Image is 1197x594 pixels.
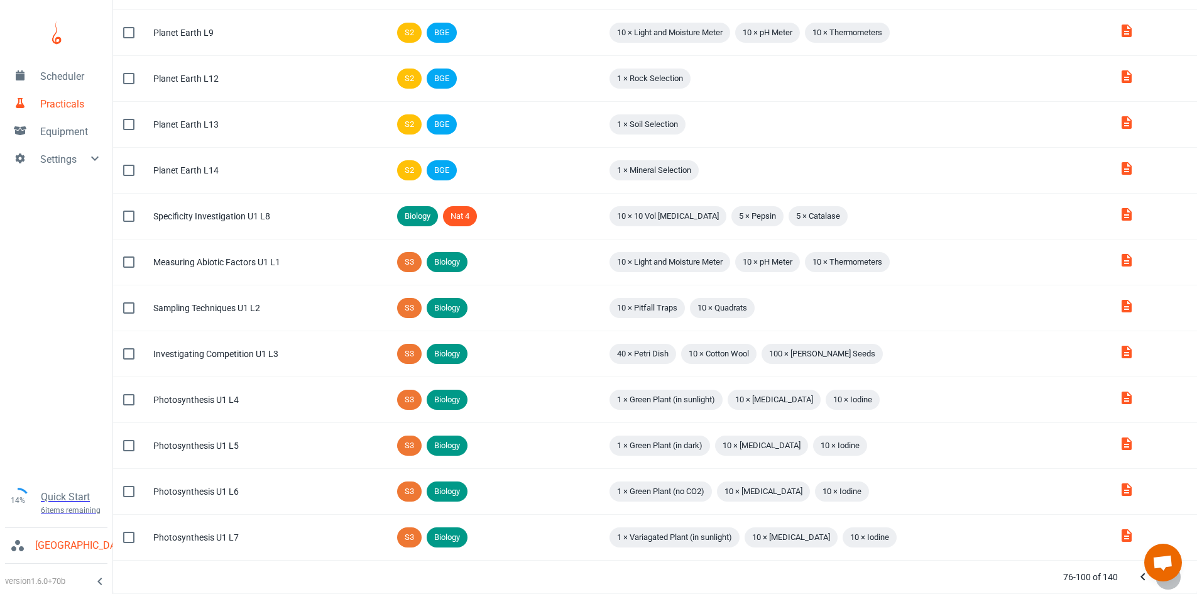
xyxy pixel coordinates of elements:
[1119,122,1134,132] a: Planet_Earth_Technician_Guide_V33wCqB.pdf
[427,164,457,177] span: BGE
[1119,397,1134,407] a: Technician_Guide_Unit_1_bPg0pxD.pdf
[1119,260,1134,270] a: Technician_Guide_Unit_1.pdf
[609,531,740,544] span: 1 × Variagated Plant (in sunlight)
[728,393,821,406] span: 10 × [MEDICAL_DATA]
[397,256,422,268] span: S3
[609,72,691,85] span: 1 × Rock Selection
[1119,443,1134,453] a: Technician_Guide_Unit_1_294pTaI.pdf
[153,485,311,498] div: Photosynthesis U1 L6
[731,210,784,223] span: 5 × Pepsin
[427,118,457,131] span: BGE
[397,439,422,452] span: S3
[153,72,311,85] div: Planet Earth L12
[609,302,685,314] span: 10 × Pitfall Traps
[397,118,422,131] span: S2
[427,531,467,544] span: Biology
[1063,570,1118,584] p: 76-100 of 140
[397,302,422,314] span: S3
[762,348,883,360] span: 100 × [PERSON_NAME] Seeds
[609,485,712,498] span: 1 × Green Plant (no CO2)
[609,348,676,360] span: 40 × Petri Dish
[397,485,422,498] span: S3
[443,210,477,223] span: Nat 4
[735,256,800,268] span: 10 × pH Meter
[397,531,422,544] span: S3
[153,439,311,453] div: Photosynthesis U1 L5
[805,26,890,39] span: 10 × Thermometers
[1119,76,1134,86] a: Planet_Earth_Technician_Guide_ZrbWD5X.pdf
[681,348,757,360] span: 10 × Cotton Wool
[153,209,311,223] div: Specificity Investigation U1 L8
[397,72,422,85] span: S2
[1119,30,1134,40] a: Planet_Earth_Technician_Guide_0w3hiyM.pdf
[427,439,467,452] span: Biology
[805,256,890,268] span: 10 × Thermometers
[427,393,467,406] span: Biology
[715,439,808,452] span: 10 × [MEDICAL_DATA]
[1119,535,1134,545] a: Technician_Guide_Unit_1_yWvCTjJ.pdf
[609,118,686,131] span: 1 × Soil Selection
[745,531,838,544] span: 10 × [MEDICAL_DATA]
[397,348,422,360] span: S3
[609,393,723,406] span: 1 × Green Plant (in sunlight)
[427,72,457,85] span: BGE
[690,302,755,314] span: 10 × Quadrats
[153,301,311,315] div: Sampling Techniques U1 L2
[427,485,467,498] span: Biology
[153,26,311,40] div: Planet Earth L9
[427,348,467,360] span: Biology
[815,485,869,498] span: 10 × Iodine
[397,26,422,39] span: S2
[1119,214,1134,224] a: Technician_Guide_Unit_1_Cells_K74oCIu.pdf
[397,393,422,406] span: S3
[1119,168,1134,178] a: Planet_Earth_Technician_Guide_ehstq6I.pdf
[427,256,467,268] span: Biology
[609,439,710,452] span: 1 × Green Plant (in dark)
[1119,351,1134,361] a: Technician_Guide_Unit_1_1N7vBxV.pdf
[843,531,897,544] span: 10 × Iodine
[609,26,730,39] span: 10 × Light and Moisture Meter
[1144,544,1182,581] a: Open chat
[609,164,699,177] span: 1 × Mineral Selection
[397,210,438,223] span: Biology
[813,439,867,452] span: 10 × Iodine
[153,347,311,361] div: Investigating Competition U1 L3
[609,256,730,268] span: 10 × Light and Moisture Meter
[153,163,311,177] div: Planet Earth L14
[609,210,726,223] span: 10 × 10 Vol [MEDICAL_DATA]
[153,531,311,544] div: Photosynthesis U1 L7
[735,26,800,39] span: 10 × pH Meter
[153,255,311,269] div: Measuring Abiotic Factors U1 L1
[427,302,467,314] span: Biology
[153,118,311,131] div: Planet Earth L13
[1130,564,1156,590] button: Previous Page
[789,210,848,223] span: 5 × Catalase
[153,393,311,407] div: Photosynthesis U1 L4
[1119,305,1134,316] a: Technician_Guide_Unit_1_8orsWE6.pdf
[1119,489,1134,499] a: Technician_Guide_Unit_1_gngfnEy.pdf
[826,393,880,406] span: 10 × Iodine
[427,26,457,39] span: BGE
[397,164,422,177] span: S2
[717,485,810,498] span: 10 × [MEDICAL_DATA]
